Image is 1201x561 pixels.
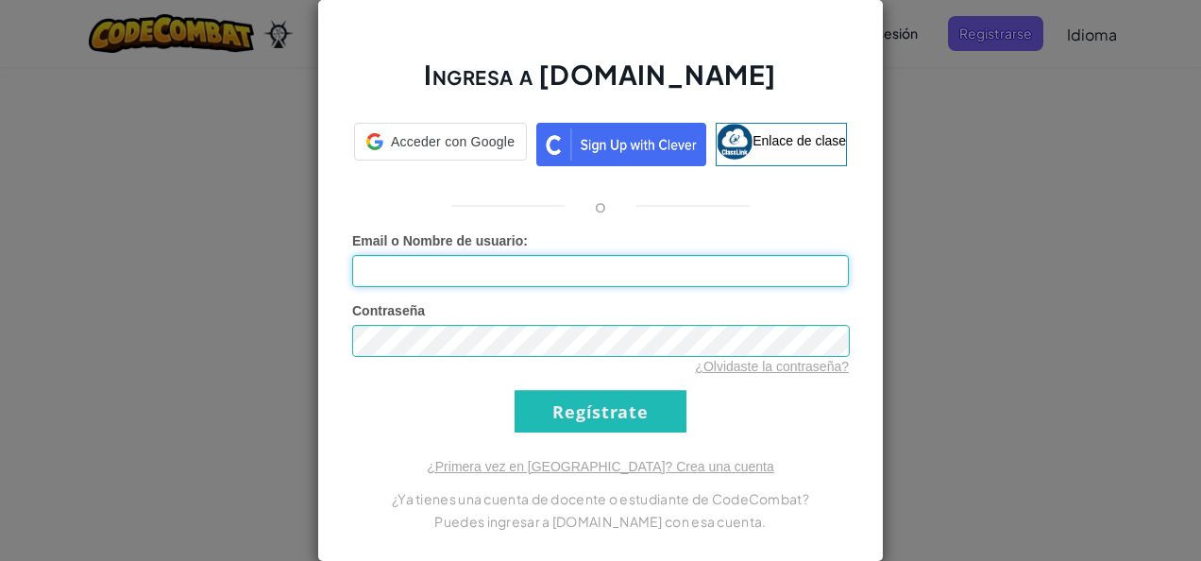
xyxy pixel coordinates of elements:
img: classlink-logo-small.png [717,124,753,160]
a: ¿Olvidaste la contraseña? [695,359,849,374]
a: ¿Primera vez en [GEOGRAPHIC_DATA]? Crea una cuenta [427,459,774,474]
p: ¿Ya tienes una cuenta de docente o estudiante de CodeCombat? [352,487,849,510]
p: Puedes ingresar a [DOMAIN_NAME] con esa cuenta. [352,510,849,533]
a: Acceder con Google [354,123,527,166]
img: clever_sso_button@2x.png [536,123,706,166]
label: : [352,231,528,250]
span: Enlace de clase [753,133,846,148]
h2: Ingresa a [DOMAIN_NAME] [352,57,849,111]
div: Acceder con Google [354,123,527,161]
input: Regístrate [515,390,686,433]
p: o [595,195,606,217]
span: Email o Nombre de usuario [352,233,523,248]
span: Acceder con Google [391,132,515,151]
span: Contraseña [352,303,425,318]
